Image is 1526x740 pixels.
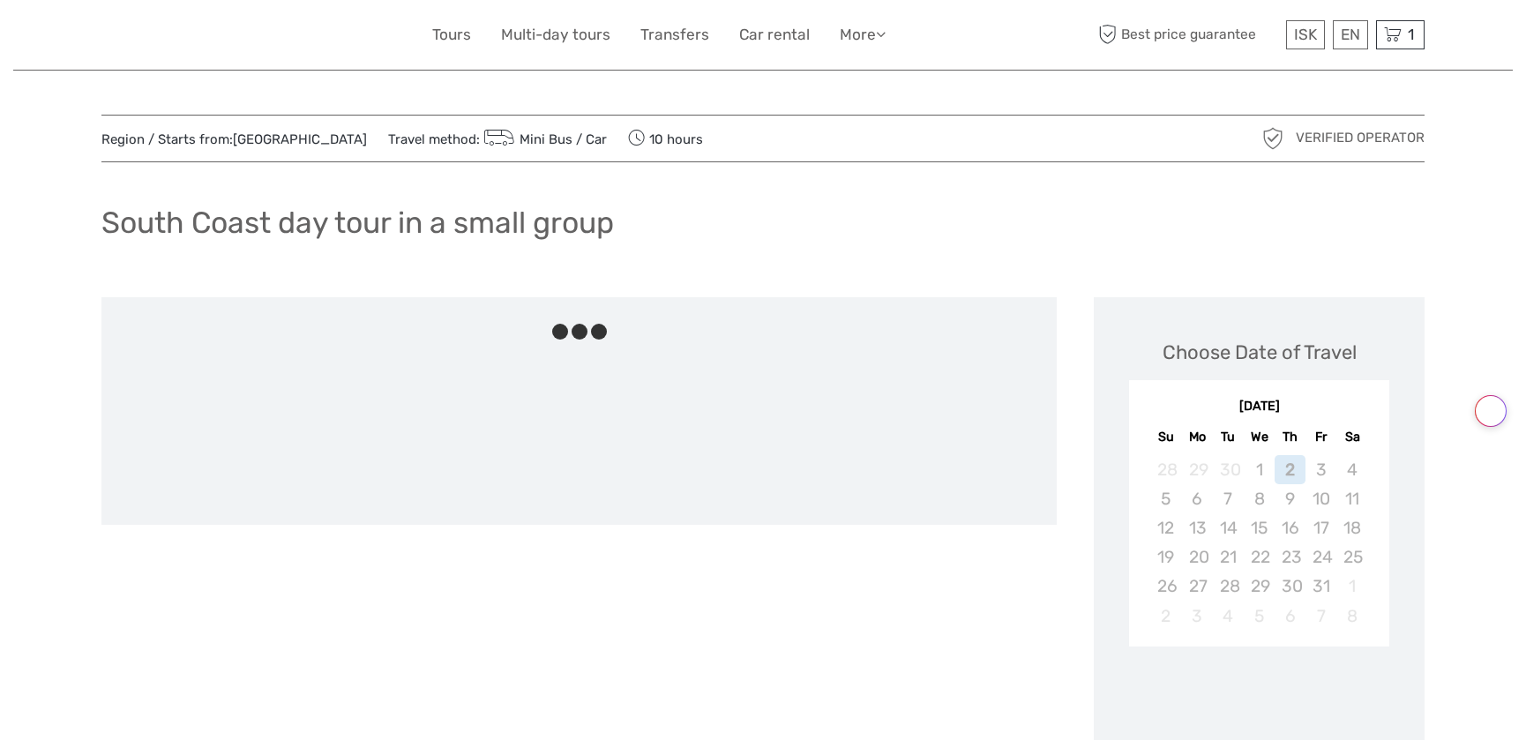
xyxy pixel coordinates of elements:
a: [GEOGRAPHIC_DATA] [233,131,367,147]
div: Not available Thursday, October 2nd, 2025 [1275,455,1305,484]
div: Not available Friday, October 24th, 2025 [1305,542,1336,572]
a: Tours [432,22,471,48]
div: We [1244,425,1275,449]
div: Not available Saturday, October 18th, 2025 [1336,513,1367,542]
div: Not available Tuesday, October 21st, 2025 [1213,542,1244,572]
div: Not available Friday, October 3rd, 2025 [1305,455,1336,484]
a: Car rental [739,22,810,48]
a: Multi-day tours [501,22,610,48]
img: verified_operator_grey_128.png [1259,124,1287,153]
span: 10 hours [628,126,703,151]
div: Not available Saturday, October 4th, 2025 [1336,455,1367,484]
div: Not available Saturday, October 25th, 2025 [1336,542,1367,572]
div: [DATE] [1129,398,1389,416]
div: Loading... [1253,692,1265,704]
div: Not available Saturday, November 1st, 2025 [1336,572,1367,601]
div: Not available Wednesday, November 5th, 2025 [1244,602,1275,631]
div: Not available Thursday, October 30th, 2025 [1275,572,1305,601]
span: ISK [1294,26,1317,43]
span: Best price guarantee [1094,20,1282,49]
div: Fr [1305,425,1336,449]
div: Not available Wednesday, October 1st, 2025 [1244,455,1275,484]
div: Not available Wednesday, October 22nd, 2025 [1244,542,1275,572]
div: EN [1333,20,1368,49]
div: Su [1150,425,1181,449]
div: Not available Thursday, November 6th, 2025 [1275,602,1305,631]
div: Not available Monday, October 6th, 2025 [1182,484,1213,513]
div: Not available Friday, October 31st, 2025 [1305,572,1336,601]
span: 1 [1405,26,1417,43]
div: Not available Monday, October 20th, 2025 [1182,542,1213,572]
span: Region / Starts from: [101,131,367,149]
a: More [840,22,886,48]
div: Not available Tuesday, September 30th, 2025 [1213,455,1244,484]
div: Not available Monday, October 27th, 2025 [1182,572,1213,601]
span: Verified Operator [1296,129,1425,147]
div: Not available Friday, November 7th, 2025 [1305,602,1336,631]
div: Not available Sunday, September 28th, 2025 [1150,455,1181,484]
a: Mini Bus / Car [480,131,607,147]
div: Not available Wednesday, October 8th, 2025 [1244,484,1275,513]
div: Not available Sunday, October 12th, 2025 [1150,513,1181,542]
div: Not available Sunday, October 26th, 2025 [1150,572,1181,601]
div: Tu [1213,425,1244,449]
div: Sa [1336,425,1367,449]
div: Not available Monday, November 3rd, 2025 [1182,602,1213,631]
div: Not available Tuesday, November 4th, 2025 [1213,602,1244,631]
div: Not available Saturday, October 11th, 2025 [1336,484,1367,513]
div: Not available Thursday, October 16th, 2025 [1275,513,1305,542]
div: Not available Tuesday, October 14th, 2025 [1213,513,1244,542]
div: Not available Sunday, October 5th, 2025 [1150,484,1181,513]
div: Not available Monday, October 13th, 2025 [1182,513,1213,542]
div: Not available Thursday, October 9th, 2025 [1275,484,1305,513]
div: month 2025-10 [1134,455,1383,631]
div: Not available Sunday, October 19th, 2025 [1150,542,1181,572]
div: Not available Wednesday, October 15th, 2025 [1244,513,1275,542]
span: Travel method: [388,126,607,151]
div: Not available Tuesday, October 7th, 2025 [1213,484,1244,513]
h1: South Coast day tour in a small group [101,205,614,241]
div: Not available Friday, October 17th, 2025 [1305,513,1336,542]
div: Not available Sunday, November 2nd, 2025 [1150,602,1181,631]
div: Not available Thursday, October 23rd, 2025 [1275,542,1305,572]
div: Th [1275,425,1305,449]
div: Mo [1182,425,1213,449]
div: Not available Wednesday, October 29th, 2025 [1244,572,1275,601]
div: Not available Tuesday, October 28th, 2025 [1213,572,1244,601]
div: Not available Saturday, November 8th, 2025 [1336,602,1367,631]
div: Choose Date of Travel [1163,339,1357,366]
div: Not available Monday, September 29th, 2025 [1182,455,1213,484]
a: Transfers [640,22,709,48]
div: Not available Friday, October 10th, 2025 [1305,484,1336,513]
